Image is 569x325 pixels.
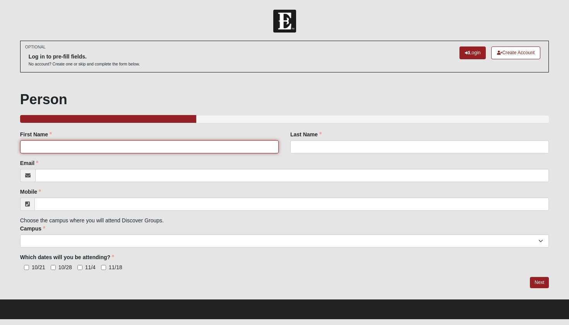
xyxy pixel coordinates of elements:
[273,10,296,33] img: Church of Eleven22 Logo
[20,91,549,108] h1: Person
[101,265,106,270] input: 11/18
[530,277,549,288] a: Next
[77,265,82,270] input: 11/4
[109,264,122,270] span: 11/18
[20,159,38,167] label: Email
[85,264,96,270] span: 11/4
[20,131,52,138] label: First Name
[20,188,41,196] label: Mobile
[20,225,45,232] label: Campus
[24,265,29,270] input: 10/21
[29,53,140,60] h6: Log in to pre-fill fields.
[491,46,540,59] a: Create Account
[32,264,45,270] span: 10/21
[58,264,72,270] span: 10/28
[290,131,322,138] label: Last Name
[20,131,549,271] div: Choose the campus where you will attend Discover Groups.
[25,44,46,50] small: OPTIONAL
[20,253,114,261] label: Which dates will you be attending?
[459,46,486,59] a: Login
[29,61,140,67] p: No account? Create one or skip and complete the form below.
[51,265,56,270] input: 10/28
